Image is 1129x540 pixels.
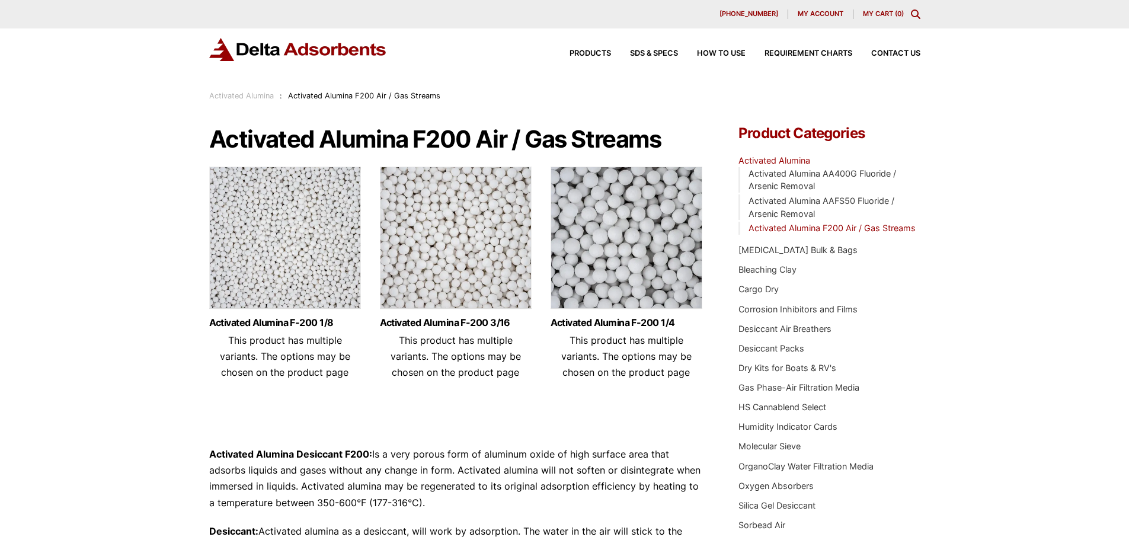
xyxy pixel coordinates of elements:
a: Oxygen Absorbers [738,481,814,491]
a: [MEDICAL_DATA] Bulk & Bags [738,245,858,255]
span: This product has multiple variants. The options may be chosen on the product page [391,334,521,378]
a: How to Use [678,50,746,57]
h1: Activated Alumina F200 Air / Gas Streams [209,126,703,152]
a: HS Cannablend Select [738,402,826,412]
strong: Activated Alumina Desiccant F200: [209,448,372,460]
a: Activated Alumina F-200 1/8 [209,318,361,328]
a: Desiccant Packs [738,343,804,353]
a: Activated Alumina [738,155,810,165]
a: Activated Alumina F200 Air / Gas Streams [749,223,916,233]
a: Desiccant Air Breathers [738,324,831,334]
a: Bleaching Clay [738,264,797,274]
a: Activated Alumina AAFS50 Fluoride / Arsenic Removal [749,196,894,219]
a: Dry Kits for Boats & RV's [738,363,836,373]
a: Products [551,50,611,57]
a: Humidity Indicator Cards [738,421,837,432]
div: Toggle Modal Content [911,9,920,19]
a: Sorbead Air [738,520,785,530]
a: Cargo Dry [738,284,779,294]
a: Silica Gel Desiccant [738,500,815,510]
img: Delta Adsorbents [209,38,387,61]
span: This product has multiple variants. The options may be chosen on the product page [561,334,692,378]
a: Contact Us [852,50,920,57]
a: OrganoClay Water Filtration Media [738,461,874,471]
a: Activated Alumina AA400G Fluoride / Arsenic Removal [749,168,896,191]
span: Requirement Charts [765,50,852,57]
span: This product has multiple variants. The options may be chosen on the product page [220,334,350,378]
p: Is a very porous form of aluminum oxide of high surface area that adsorbs liquids and gases witho... [209,446,703,511]
span: SDS & SPECS [630,50,678,57]
span: How to Use [697,50,746,57]
span: Contact Us [871,50,920,57]
a: My Cart (0) [863,9,904,18]
a: Molecular Sieve [738,441,801,451]
span: 0 [897,9,901,18]
a: Requirement Charts [746,50,852,57]
span: My account [798,11,843,17]
a: Gas Phase-Air Filtration Media [738,382,859,392]
a: Activated Alumina F-200 3/16 [380,318,532,328]
a: Corrosion Inhibitors and Films [738,304,858,314]
span: : [280,91,282,100]
span: Activated Alumina F200 Air / Gas Streams [288,91,440,100]
a: [PHONE_NUMBER] [710,9,788,19]
h4: Product Categories [738,126,920,140]
a: Activated Alumina F-200 1/4 [551,318,702,328]
strong: Desiccant: [209,525,258,537]
a: Activated Alumina [209,91,274,100]
a: My account [788,9,853,19]
a: SDS & SPECS [611,50,678,57]
span: [PHONE_NUMBER] [719,11,778,17]
span: Products [570,50,611,57]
